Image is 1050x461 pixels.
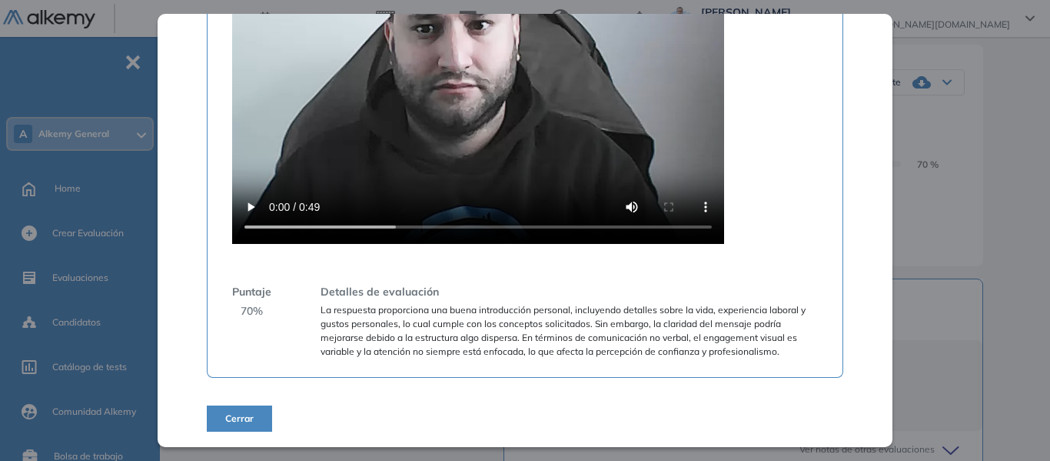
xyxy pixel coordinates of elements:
[321,284,439,300] span: Detalles de evaluación
[207,406,272,432] button: Cerrar
[321,303,818,359] span: La respuesta proporciona una buena introducción personal, incluyendo detalles sobre la vida, expe...
[232,284,271,300] span: Puntaje
[225,412,254,426] span: Cerrar
[241,303,263,319] span: 70 %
